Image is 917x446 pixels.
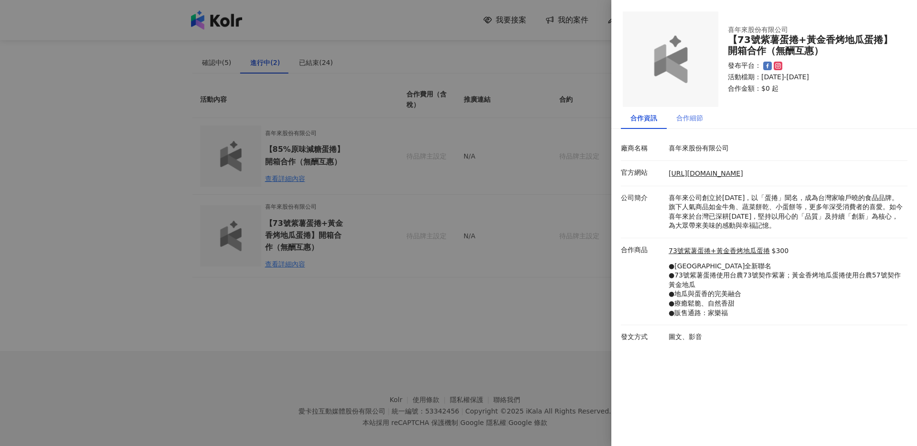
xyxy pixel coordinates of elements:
[669,193,903,231] p: 喜年來公司創立於[DATE]，以「蛋捲」聞名，成為台灣家喻戶曉的食品品牌。旗下人氣商品如金牛角、蔬菜餅乾、小蛋餅等，更多年深受消費者的喜愛。如今喜年來於台灣已深耕[DATE]，堅持以用心的「品質...
[669,246,770,256] a: 73號紫薯蛋捲+黃金香烤地瓜蛋捲
[621,144,664,153] p: 廠商名稱
[728,84,896,94] p: 合作金額： $0 起
[647,35,694,83] img: logo
[669,170,743,177] a: [URL][DOMAIN_NAME]
[772,246,789,256] p: $300
[728,25,881,35] div: 喜年來股份有限公司
[621,245,664,255] p: 合作商品
[669,144,903,153] p: 喜年來股份有限公司
[669,262,903,318] p: ●[GEOGRAPHIC_DATA]全新聯名 ●73號紫薯蛋捲使用台農73號契作紫薯；黃金香烤地瓜蛋捲使用台農57號契作黃金地瓜 ●地瓜與蛋香的完美融合 ●療癒鬆脆、自然香甜 ●販售通路：家樂福
[728,61,761,71] p: 發布平台：
[630,113,657,123] div: 合作資訊
[669,332,903,342] p: 圖文、影音
[621,193,664,203] p: 公司簡介
[728,73,896,82] p: 活動檔期：[DATE]-[DATE]
[621,168,664,178] p: 官方網站
[621,332,664,342] p: 發文方式
[728,34,896,56] div: 【73號紫薯蛋捲+黃金香烤地瓜蛋捲】開箱合作（無酬互惠）
[676,113,703,123] div: 合作細節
